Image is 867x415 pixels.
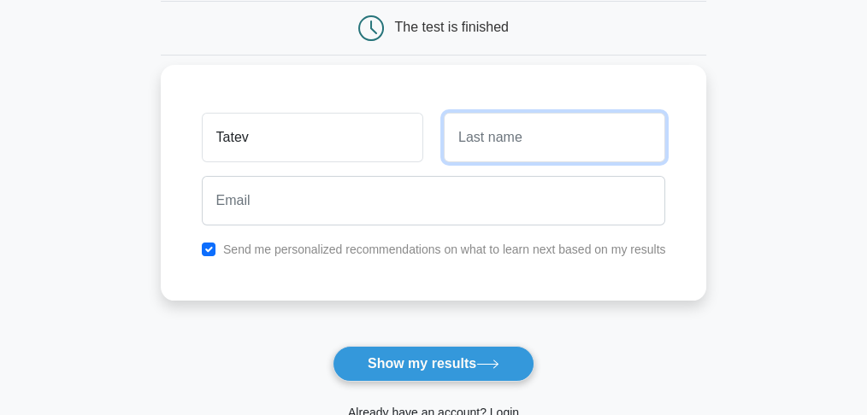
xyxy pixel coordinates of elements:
input: Email [202,176,666,225]
input: First name [202,113,423,162]
label: Send me personalized recommendations on what to learn next based on my results [223,243,666,256]
input: Last name [444,113,665,162]
div: The test is finished [395,20,509,34]
button: Show my results [333,346,534,382]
